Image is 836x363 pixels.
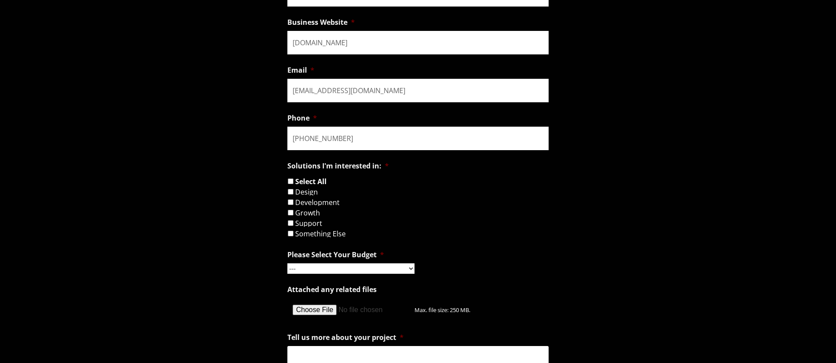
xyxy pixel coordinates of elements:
[295,230,346,237] label: Something Else
[287,250,384,259] label: Please Select Your Budget
[295,188,318,195] label: Design
[295,178,327,185] label: Select All
[287,333,404,342] label: Tell us more about your project
[295,220,322,227] label: Support
[287,127,549,150] input: (###) ###-####
[287,66,314,75] label: Email
[287,31,549,54] input: https://
[295,209,320,216] label: Growth
[287,161,389,171] label: Solutions I'm interested in:
[415,299,477,314] span: Max. file size: 250 MB.
[287,18,355,27] label: Business Website
[287,285,377,294] label: Attached any related files
[287,114,317,123] label: Phone
[295,199,340,206] label: Development
[792,321,836,363] iframe: Chat Widget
